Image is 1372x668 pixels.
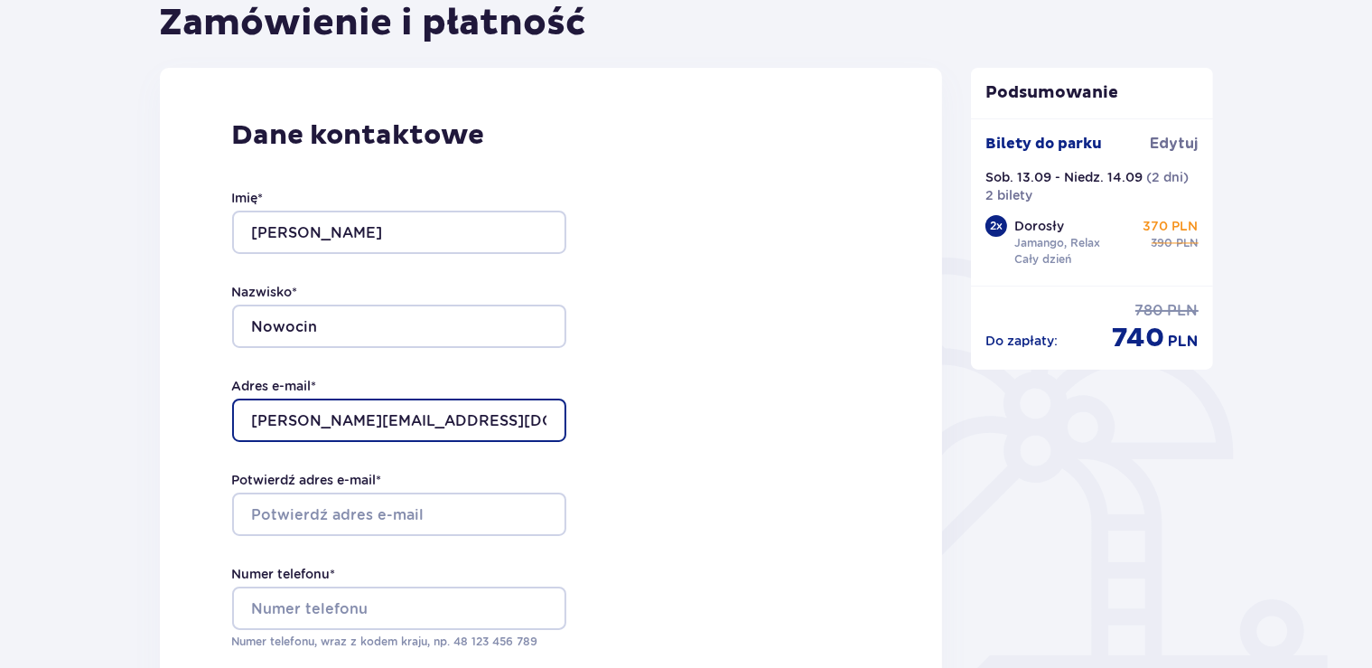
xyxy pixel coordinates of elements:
[1151,134,1199,154] a: Edytuj
[1152,235,1173,251] p: 390
[1014,217,1064,235] p: Dorosły
[1135,301,1164,321] p: 780
[232,471,382,489] label: Potwierdź adres e-mail *
[232,634,566,650] p: Numer telefonu, wraz z kodem kraju, np. 48 ​123 ​456 ​789
[232,283,298,301] label: Nazwisko *
[985,215,1007,237] div: 2 x
[1014,235,1100,251] p: Jamango, Relax
[985,332,1058,350] p: Do zapłaty :
[232,305,566,348] input: Nazwisko
[1146,168,1189,186] p: ( 2 dni )
[985,168,1143,186] p: Sob. 13.09 - Niedz. 14.09
[1168,301,1199,321] p: PLN
[232,565,336,583] label: Numer telefonu *
[232,118,871,153] p: Dane kontaktowe
[232,399,566,442] input: Adres e-mail
[1177,235,1199,251] p: PLN
[1113,321,1165,355] p: 740
[160,1,587,46] h1: Zamówienie i płatność
[985,134,1102,154] p: Bilety do parku
[232,493,566,536] input: Potwierdź adres e-mail
[971,82,1213,104] p: Podsumowanie
[232,377,317,395] label: Adres e-mail *
[232,587,566,630] input: Numer telefonu
[1014,251,1071,268] p: Cały dzień
[232,211,566,254] input: Imię
[985,186,1032,204] p: 2 bilety
[232,189,264,207] label: Imię *
[1143,217,1199,235] p: 370 PLN
[1169,332,1199,352] p: PLN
